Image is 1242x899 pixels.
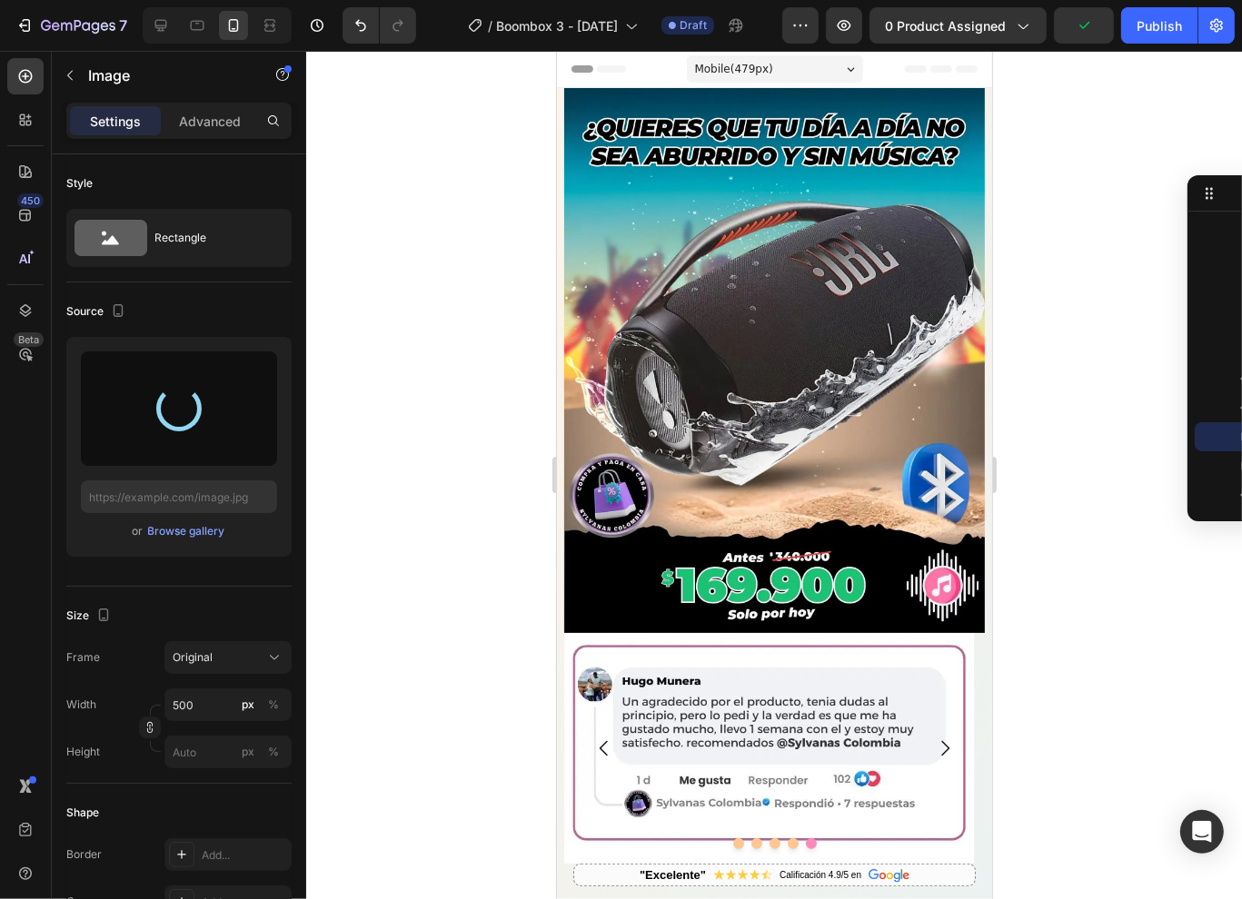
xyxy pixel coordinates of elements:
[154,217,265,259] div: Rectangle
[164,736,292,768] input: px%
[1121,7,1197,44] button: Publish
[147,522,226,540] button: Browse gallery
[66,649,100,666] label: Frame
[66,744,100,760] label: Height
[268,744,279,760] div: %
[164,688,292,721] input: px%
[268,696,279,713] div: %
[66,696,96,713] label: Width
[680,17,707,34] span: Draft
[66,604,114,628] div: Size
[66,175,93,192] div: Style
[263,694,284,716] button: px
[343,7,416,44] div: Undo/Redo
[179,112,241,131] p: Advanced
[869,7,1047,44] button: 0 product assigned
[1180,810,1224,854] div: Open Intercom Messenger
[66,846,102,863] div: Border
[237,694,259,716] button: %
[496,16,618,35] span: Boombox 3 - [DATE]
[88,64,243,86] p: Image
[66,805,99,821] div: Shape
[119,15,127,36] p: 7
[885,16,1006,35] span: 0 product assigned
[242,744,254,760] div: px
[202,847,287,864] div: Add...
[66,300,129,324] div: Source
[173,649,213,666] span: Original
[90,112,141,131] p: Settings
[557,51,992,899] iframe: Design area
[164,641,292,674] button: Original
[7,7,135,44] button: 7
[237,741,259,763] button: %
[263,741,284,763] button: px
[81,480,277,513] input: https://example.com/image.jpg
[133,520,144,542] span: or
[14,332,44,347] div: Beta
[488,16,492,35] span: /
[1137,16,1182,35] div: Publish
[242,696,254,713] div: px
[17,193,44,208] div: 450
[148,523,225,539] div: Browse gallery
